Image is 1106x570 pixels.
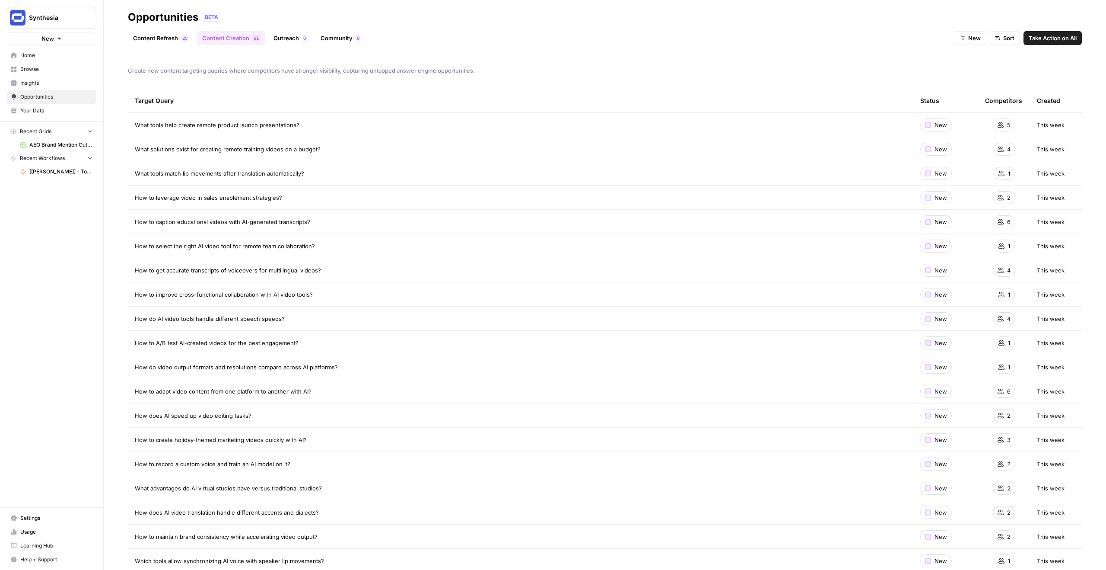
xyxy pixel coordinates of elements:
[1037,169,1065,178] span: This week
[254,35,256,42] span: 6
[985,89,1022,112] div: Competitors
[1037,339,1065,347] span: This week
[1037,557,1065,565] span: This week
[934,339,947,347] span: New
[1037,532,1065,541] span: This week
[20,93,92,101] span: Opportunities
[16,138,96,152] a: AEO Brand Mention Outreach - [PERSON_NAME]
[1037,145,1065,154] span: This week
[1008,169,1010,178] span: 1
[253,35,260,42] div: 61
[1037,363,1065,371] span: This week
[135,218,310,226] span: How to caption educational videos with AI-generated transcripts?
[1037,193,1065,202] span: This week
[990,31,1020,45] button: Sort
[1008,242,1010,250] span: 1
[41,34,54,43] span: New
[20,528,92,536] span: Usage
[1007,387,1011,396] span: 6
[934,266,947,275] span: New
[934,557,947,565] span: New
[7,553,96,567] button: Help + Support
[1007,532,1011,541] span: 2
[1037,460,1065,468] span: This week
[128,66,1082,75] span: Create new content targeting queries where competitors have stronger visibility, capturing untapp...
[135,484,322,493] span: What advantages do AI virtual studios have versus traditional studios?
[955,31,986,45] button: New
[20,51,92,59] span: Home
[20,65,92,73] span: Browse
[1037,89,1060,112] div: Created
[1008,290,1010,299] span: 1
[934,484,947,493] span: New
[934,290,947,299] span: New
[135,314,285,323] span: How do AI video tools handle different speech speeds?
[135,242,315,250] span: How to select the right AI video tool for remote team collaboration?
[357,35,359,42] span: 0
[135,266,321,275] span: How to get accurate transcripts of voiceovers for multilingual videos?
[202,13,221,22] div: BETA
[1003,34,1014,42] span: Sort
[7,90,96,104] a: Opportunities
[7,104,96,118] a: Your Data
[920,89,939,112] div: Status
[934,145,947,154] span: New
[197,31,265,45] a: Content Creation61
[128,10,198,24] div: Opportunities
[934,193,947,202] span: New
[934,121,947,129] span: New
[1007,193,1011,202] span: 2
[1007,266,1011,275] span: 4
[135,436,307,444] span: How to create holiday-themed marketing videos quickly with AI?
[135,145,321,154] span: What solutions exist for creating remote training videos on a budget?
[1008,339,1010,347] span: 1
[7,525,96,539] a: Usage
[1007,460,1011,468] span: 2
[20,556,92,564] span: Help + Support
[356,35,360,42] div: 0
[29,141,92,149] span: AEO Brand Mention Outreach - [PERSON_NAME]
[1007,411,1011,420] span: 2
[934,363,947,371] span: New
[934,169,947,178] span: New
[1008,557,1010,565] span: 1
[268,31,312,45] a: Outreach0
[934,436,947,444] span: New
[16,165,96,179] a: [[PERSON_NAME]] - Tools & Features Pages Refreshe - [MAIN WORKFLOW]
[185,35,188,42] span: 5
[934,532,947,541] span: New
[135,508,319,517] span: How does AI video translation handle different accents and dialects?
[256,35,259,42] span: 1
[135,411,251,420] span: How does AI speed up video editing tasks?
[7,125,96,138] button: Recent Grids
[128,31,194,45] a: Content Refresh25
[7,32,96,45] button: New
[1037,290,1065,299] span: This week
[934,218,947,226] span: New
[1037,242,1065,250] span: This week
[934,411,947,420] span: New
[135,339,299,347] span: How to A/B test AI-created videos for the best engagement?
[135,290,313,299] span: How to improve cross-functional collaboration with AI video tools?
[135,193,282,202] span: How to leverage video in sales enablement strategies?
[1037,314,1065,323] span: This week
[7,511,96,525] a: Settings
[1007,508,1011,517] span: 2
[181,35,188,42] div: 25
[315,31,365,45] a: Community0
[1023,31,1082,45] button: Take Action on All
[135,169,304,178] span: What tools match lip movements after translation automatically?
[29,168,92,176] span: [[PERSON_NAME]] - Tools & Features Pages Refreshe - [MAIN WORKFLOW]
[1037,387,1065,396] span: This week
[934,508,947,517] span: New
[1037,508,1065,517] span: This week
[135,532,318,541] span: How to maintain brand consistency while accelerating video output?
[1008,363,1010,371] span: 1
[934,314,947,323] span: New
[1037,218,1065,226] span: This week
[20,154,65,162] span: Recent Workflows
[968,34,981,42] span: New
[1037,411,1065,420] span: This week
[1037,121,1065,129] span: This week
[7,76,96,90] a: Insights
